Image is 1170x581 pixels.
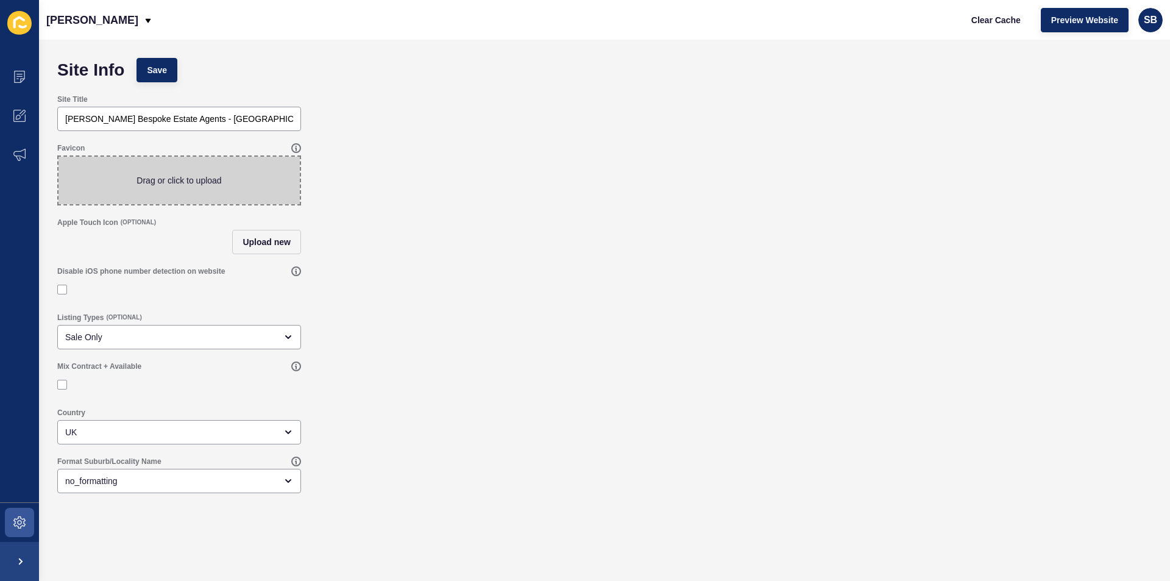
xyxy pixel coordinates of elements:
[1051,14,1118,26] span: Preview Website
[57,362,141,371] label: Mix Contract + Available
[971,14,1021,26] span: Clear Cache
[57,94,88,104] label: Site Title
[961,8,1031,32] button: Clear Cache
[232,230,301,254] button: Upload new
[46,5,138,35] p: [PERSON_NAME]
[57,266,225,276] label: Disable iOS phone number detection on website
[57,420,301,444] div: open menu
[147,64,167,76] span: Save
[57,325,301,349] div: open menu
[57,218,118,227] label: Apple Touch Icon
[57,143,85,153] label: Favicon
[243,236,291,248] span: Upload new
[1041,8,1129,32] button: Preview Website
[106,313,141,322] span: (OPTIONAL)
[57,313,104,323] label: Listing Types
[57,408,85,418] label: Country
[136,58,177,82] button: Save
[57,469,301,493] div: open menu
[57,457,161,466] label: Format Suburb/Locality Name
[57,64,124,76] h1: Site Info
[1144,14,1157,26] span: SB
[121,218,156,227] span: (OPTIONAL)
